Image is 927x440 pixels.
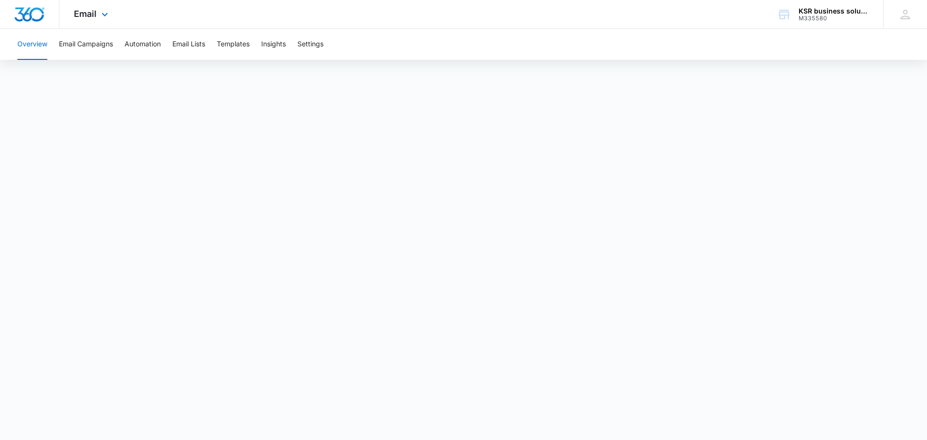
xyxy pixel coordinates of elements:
[74,9,97,19] span: Email
[217,29,250,60] button: Templates
[172,29,205,60] button: Email Lists
[59,29,113,60] button: Email Campaigns
[799,7,869,15] div: account name
[799,15,869,22] div: account id
[297,29,323,60] button: Settings
[261,29,286,60] button: Insights
[125,29,161,60] button: Automation
[17,29,47,60] button: Overview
